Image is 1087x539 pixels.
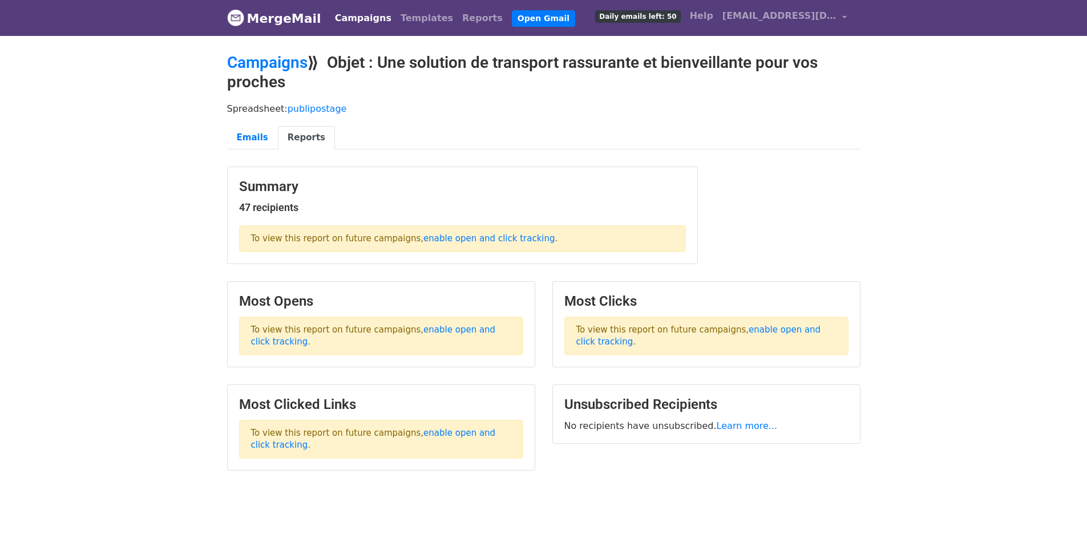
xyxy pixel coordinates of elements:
h3: Unsubscribed Recipients [564,396,848,413]
h3: Most Opens [239,293,523,310]
p: To view this report on future campaigns, . [239,317,523,355]
a: enable open and click tracking [423,233,555,244]
a: Open Gmail [512,10,575,27]
p: To view this report on future campaigns, . [564,317,848,355]
span: [EMAIL_ADDRESS][DOMAIN_NAME] [722,9,837,23]
a: Learn more... [717,420,778,431]
a: publipostage [288,103,347,114]
img: MergeMail logo [227,9,244,26]
h3: Summary [239,179,686,195]
a: enable open and click tracking [251,428,496,450]
a: MergeMail [227,6,321,30]
p: To view this report on future campaigns, . [239,225,686,252]
a: enable open and click tracking [251,325,496,347]
p: No recipients have unsubscribed. [564,420,848,432]
a: Campaigns [330,7,396,30]
a: Daily emails left: 50 [591,5,685,27]
a: Emails [227,126,278,149]
a: Campaigns [227,53,308,72]
h2: ⟫ Objet : Une solution de transport rassurante et bienveillante pour vos proches [227,53,860,91]
span: Daily emails left: 50 [595,10,680,23]
p: To view this report on future campaigns, . [239,420,523,459]
a: Reports [278,126,335,149]
a: [EMAIL_ADDRESS][DOMAIN_NAME] [718,5,851,31]
h3: Most Clicks [564,293,848,310]
a: enable open and click tracking [576,325,821,347]
h3: Most Clicked Links [239,396,523,413]
a: Reports [458,7,507,30]
p: Spreadsheet: [227,103,860,115]
a: Templates [396,7,458,30]
h5: 47 recipients [239,201,686,214]
a: Help [685,5,718,27]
